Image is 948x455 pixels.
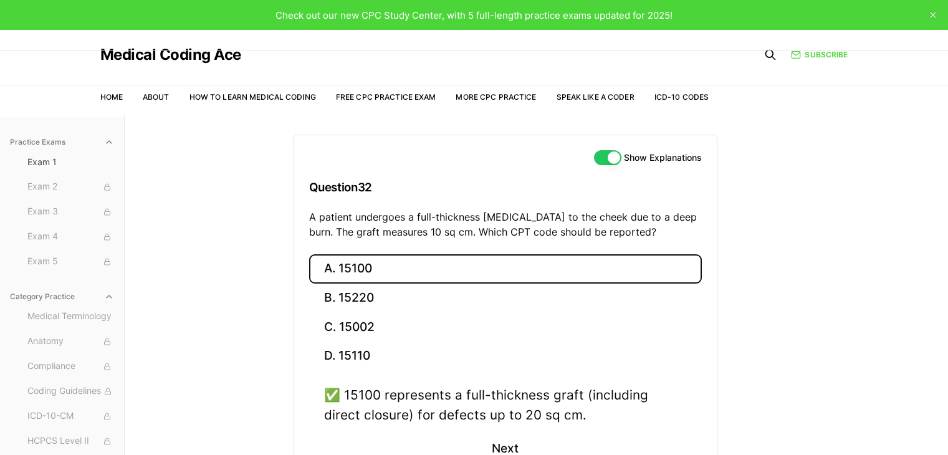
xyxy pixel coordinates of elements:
[309,209,702,239] p: A patient undergoes a full-thickness [MEDICAL_DATA] to the cheek due to a deep burn. The graft me...
[309,254,702,284] button: A. 15100
[557,92,634,102] a: Speak Like a Coder
[309,169,702,206] h3: Question 32
[27,410,114,423] span: ICD-10-CM
[22,381,119,401] button: Coding Guidelines
[22,202,119,222] button: Exam 3
[27,156,114,168] span: Exam 1
[791,49,848,60] a: Subscribe
[923,5,943,25] button: close
[324,385,687,424] div: ✅ 15100 represents a full-thickness graft (including direct closure) for defects up to 20 sq cm.
[22,307,119,327] button: Medical Terminology
[27,335,114,348] span: Anatomy
[189,92,316,102] a: How to Learn Medical Coding
[309,312,702,342] button: C. 15002
[5,132,119,152] button: Practice Exams
[22,152,119,172] button: Exam 1
[27,180,114,194] span: Exam 2
[100,47,241,62] a: Medical Coding Ace
[624,153,702,162] label: Show Explanations
[654,92,709,102] a: ICD-10 Codes
[27,230,114,244] span: Exam 4
[22,252,119,272] button: Exam 5
[22,332,119,352] button: Anatomy
[27,310,114,323] span: Medical Terminology
[27,385,114,398] span: Coding Guidelines
[22,177,119,197] button: Exam 2
[456,92,536,102] a: More CPC Practice
[5,287,119,307] button: Category Practice
[309,342,702,371] button: D. 15110
[143,92,170,102] a: About
[27,434,114,448] span: HCPCS Level II
[27,360,114,373] span: Compliance
[22,431,119,451] button: HCPCS Level II
[27,255,114,269] span: Exam 5
[27,205,114,219] span: Exam 3
[275,9,673,21] span: Check out our new CPC Study Center, with 5 full-length practice exams updated for 2025!
[309,284,702,313] button: B. 15220
[22,227,119,247] button: Exam 4
[336,92,436,102] a: Free CPC Practice Exam
[100,92,123,102] a: Home
[22,406,119,426] button: ICD-10-CM
[22,357,119,376] button: Compliance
